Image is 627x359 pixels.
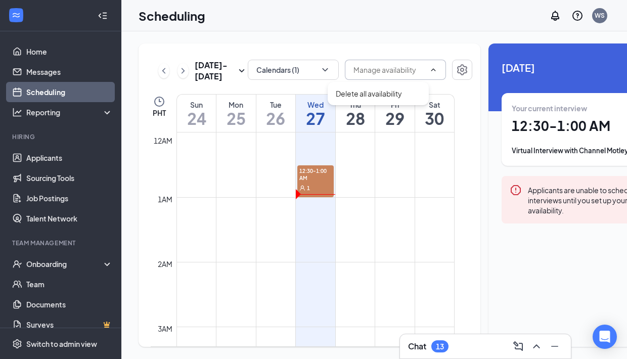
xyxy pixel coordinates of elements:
a: Sourcing Tools [26,168,113,188]
div: Switch to admin view [26,339,97,349]
svg: Notifications [549,10,561,22]
div: Open Intercom Messenger [593,325,617,349]
svg: ComposeMessage [512,340,524,352]
svg: UserCheck [12,259,22,269]
svg: Settings [12,339,22,349]
a: August 24, 2025 [177,95,216,132]
div: Wed [296,100,335,110]
a: Settings [452,60,472,82]
a: August 27, 2025 [296,95,335,132]
svg: Error [510,184,522,196]
svg: QuestionInfo [571,10,584,22]
svg: Clock [153,96,165,108]
h1: 27 [296,110,335,127]
div: Tue [256,100,296,110]
div: 13 [436,342,444,351]
a: Team [26,274,113,294]
svg: ChevronRight [178,65,188,77]
button: Minimize [547,338,563,354]
a: Applicants [26,148,113,168]
span: PHT [153,108,166,118]
svg: SmallChevronDown [236,65,248,77]
a: Job Postings [26,188,113,208]
a: August 26, 2025 [256,95,296,132]
a: Messages [26,62,113,82]
span: 1 [307,185,310,192]
svg: ChevronUp [429,66,437,74]
div: Team Management [12,239,111,247]
a: August 25, 2025 [216,95,256,132]
div: 1am [156,194,174,205]
svg: Collapse [98,11,108,21]
svg: Analysis [12,107,22,117]
h1: 28 [336,110,375,127]
a: August 28, 2025 [336,95,375,132]
input: Manage availability [353,64,425,75]
svg: ChevronDown [320,65,330,75]
h3: [DATE] - [DATE] [195,60,236,82]
a: August 29, 2025 [375,95,415,132]
h1: 25 [216,110,256,127]
button: ChevronRight [177,63,189,78]
button: ChevronLeft [158,63,169,78]
div: 12am [152,135,174,146]
a: Documents [26,294,113,315]
div: Sat [415,100,454,110]
button: Settings [452,60,472,80]
div: Sun [177,100,216,110]
span: 12:30-1:00 AM [297,165,334,183]
div: Delete all availability [336,88,402,99]
a: Home [26,41,113,62]
h1: 30 [415,110,454,127]
div: Reporting [26,107,113,117]
svg: ChevronUp [530,340,543,352]
svg: User [299,185,305,191]
a: August 30, 2025 [415,95,454,132]
a: SurveysCrown [26,315,113,335]
button: ComposeMessage [510,338,526,354]
div: Mon [216,100,256,110]
svg: WorkstreamLogo [11,10,21,20]
svg: Settings [456,64,468,76]
div: WS [595,11,605,20]
h3: Chat [408,341,426,352]
a: Talent Network [26,208,113,229]
button: ChevronUp [528,338,545,354]
h1: 26 [256,110,296,127]
div: 2am [156,258,174,270]
svg: ChevronLeft [159,65,169,77]
div: 3am [156,323,174,334]
div: Onboarding [26,259,104,269]
button: Calendars (1)ChevronDown [248,60,339,80]
h1: 24 [177,110,216,127]
svg: Minimize [549,340,561,352]
h1: Scheduling [139,7,205,24]
div: Hiring [12,132,111,141]
h1: 29 [375,110,415,127]
a: Scheduling [26,82,113,102]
